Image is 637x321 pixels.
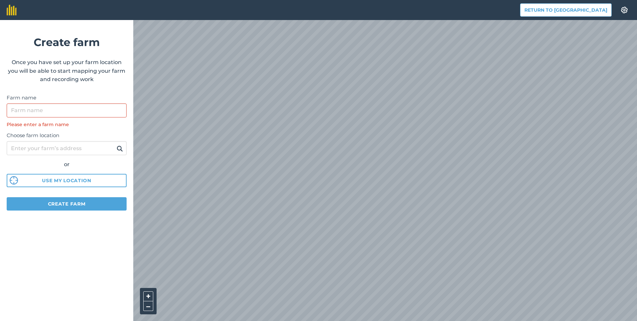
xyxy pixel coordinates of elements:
label: Farm name [7,94,127,102]
img: svg+xml;base64,PHN2ZyB4bWxucz0iaHR0cDovL3d3dy53My5vcmcvMjAwMC9zdmciIHdpZHRoPSIxOSIgaGVpZ2h0PSIyNC... [117,144,123,152]
img: A cog icon [620,7,628,13]
button: + [143,291,153,301]
button: Create farm [7,197,127,211]
button: – [143,301,153,311]
button: Return to [GEOGRAPHIC_DATA] [520,3,612,17]
input: Enter your farm’s address [7,141,127,155]
div: or [7,160,127,169]
label: Choose farm location [7,131,127,139]
p: Once you have set up your farm location you will be able to start mapping your farm and recording... [7,58,127,84]
img: fieldmargin Logo [7,5,17,15]
img: svg%3e [10,176,18,185]
div: Please enter a farm name [7,121,127,128]
input: Farm name [7,103,127,117]
h1: Create farm [7,34,127,51]
button: Use my location [7,174,127,187]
